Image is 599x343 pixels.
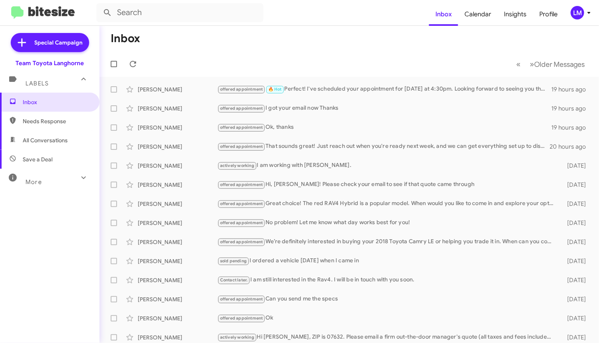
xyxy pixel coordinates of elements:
[217,275,558,285] div: I am still interested in the Rav4. I will be in touch with you soon.
[511,56,525,72] button: Previous
[220,87,263,92] span: offered appointment
[111,32,140,45] h1: Inbox
[558,295,593,303] div: [DATE]
[138,276,217,284] div: [PERSON_NAME]
[220,239,263,244] span: offered appointment
[138,200,217,208] div: [PERSON_NAME]
[558,200,593,208] div: [DATE]
[35,39,83,47] span: Special Campaign
[558,181,593,189] div: [DATE]
[25,178,42,186] span: More
[138,143,217,151] div: [PERSON_NAME]
[138,238,217,246] div: [PERSON_NAME]
[516,59,521,69] span: «
[217,161,558,170] div: I am working with [PERSON_NAME].
[558,219,593,227] div: [DATE]
[220,258,247,264] span: sold pending
[220,125,263,130] span: offered appointment
[138,181,217,189] div: [PERSON_NAME]
[23,136,68,144] span: All Conversations
[217,256,558,265] div: I ordered a vehicle [DATE] when I came in
[217,237,558,246] div: We’re definitely interested in buying your 2018 Toyota Camry LE or helping you trade it in. When ...
[217,123,551,132] div: Ok, thanks
[220,220,263,225] span: offered appointment
[220,106,263,111] span: offered appointment
[217,104,551,113] div: I got your email now Thanks
[558,257,593,265] div: [DATE]
[220,316,263,321] span: offered appointment
[551,85,593,93] div: 19 hours ago
[138,219,217,227] div: [PERSON_NAME]
[220,335,254,340] span: actively working
[217,142,550,151] div: That sounds great! Just reach out when you're ready next week, and we can get everything set up t...
[558,314,593,322] div: [DATE]
[138,162,217,170] div: [PERSON_NAME]
[571,6,584,19] div: LM
[25,80,49,87] span: Labels
[551,124,593,132] div: 19 hours ago
[220,144,263,149] span: offered appointment
[138,295,217,303] div: [PERSON_NAME]
[138,105,217,112] div: [PERSON_NAME]
[220,163,254,168] span: actively working
[268,87,282,92] span: 🔥 Hot
[550,143,593,151] div: 20 hours ago
[138,333,217,341] div: [PERSON_NAME]
[512,56,589,72] nav: Page navigation example
[429,3,458,26] a: Inbox
[458,3,498,26] a: Calendar
[558,238,593,246] div: [DATE]
[217,218,558,227] div: No problem! Let me know what day works best for you!
[564,6,590,19] button: LM
[558,333,593,341] div: [DATE]
[217,199,558,208] div: Great choice! The red RAV4 Hybrid is a popular model. When would you like to come in and explore ...
[217,314,558,323] div: Ok
[217,180,558,189] div: Hi, [PERSON_NAME]! Please check your email to see if that quote came through
[217,295,558,304] div: Can you send me the specs
[96,3,263,22] input: Search
[138,124,217,132] div: [PERSON_NAME]
[217,333,558,342] div: Hi [PERSON_NAME], ZIP is 07632. Please email a firm out-the-door manager's quote (all taxes and f...
[220,296,263,302] span: offered appointment
[534,60,585,69] span: Older Messages
[23,155,53,163] span: Save a Deal
[220,182,263,187] span: offered appointment
[23,117,90,125] span: Needs Response
[525,56,589,72] button: Next
[16,59,84,67] div: Team Toyota Langhorne
[220,277,248,283] span: Contact later.
[530,59,534,69] span: »
[220,201,263,206] span: offered appointment
[23,98,90,106] span: Inbox
[551,105,593,112] div: 19 hours ago
[138,314,217,322] div: [PERSON_NAME]
[138,85,217,93] div: [PERSON_NAME]
[138,257,217,265] div: [PERSON_NAME]
[217,85,551,94] div: Perfect! I've scheduled your appointment for [DATE] at 4:30pm. Looking forward to seeing you then...
[498,3,533,26] a: Insights
[11,33,89,52] a: Special Campaign
[558,276,593,284] div: [DATE]
[533,3,564,26] a: Profile
[558,162,593,170] div: [DATE]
